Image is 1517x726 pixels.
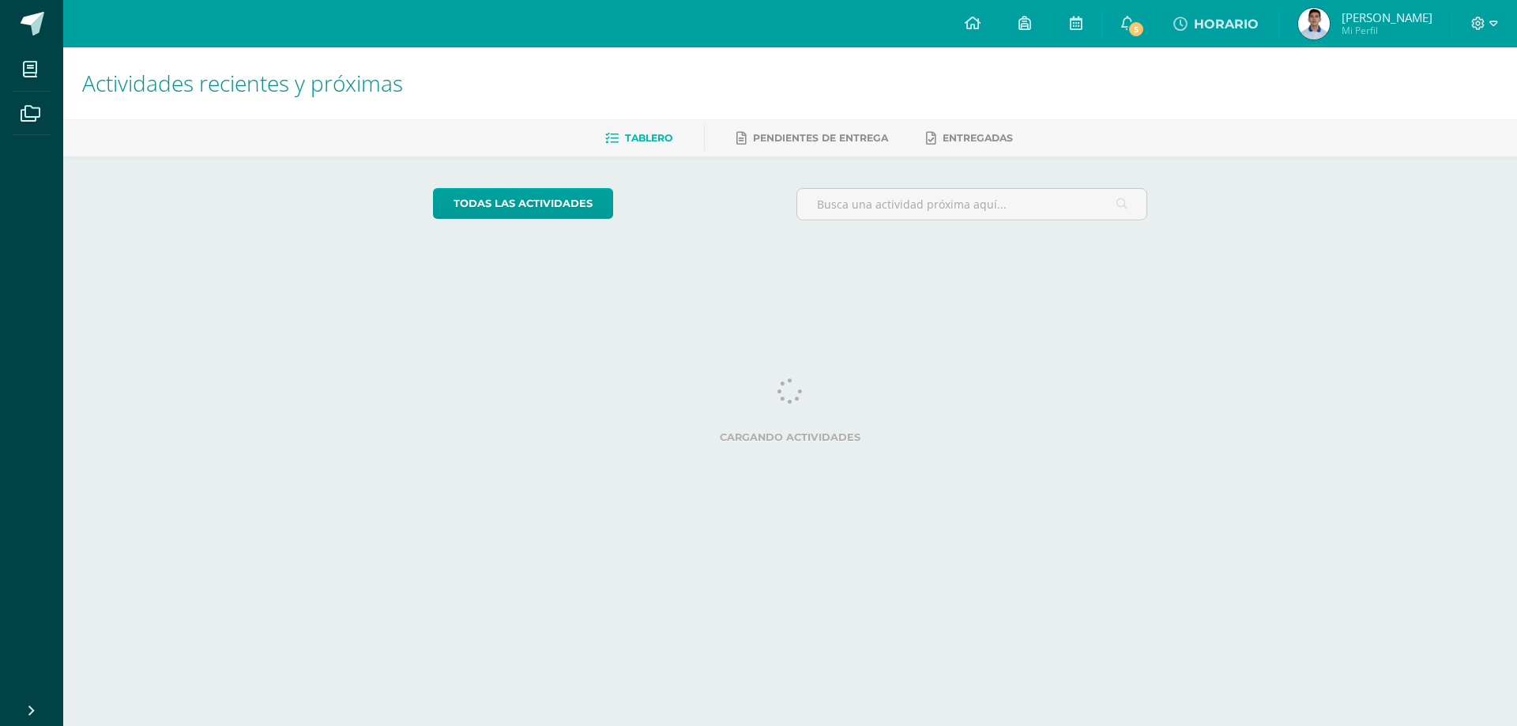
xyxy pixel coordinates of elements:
img: 509276238ce5a659ee8758cc0c2c63e6.png [1298,8,1330,39]
a: todas las Actividades [433,188,613,219]
span: [PERSON_NAME] [1342,9,1432,25]
a: Pendientes de entrega [736,126,888,151]
span: Mi Perfil [1342,24,1432,37]
a: Entregadas [926,126,1013,151]
span: Pendientes de entrega [753,132,888,144]
span: Actividades recientes y próximas [82,68,403,98]
span: HORARIO [1194,17,1259,32]
span: Tablero [625,132,672,144]
a: Tablero [605,126,672,151]
span: 5 [1127,21,1145,38]
input: Busca una actividad próxima aquí... [797,189,1147,220]
span: Entregadas [943,132,1013,144]
label: Cargando actividades [433,431,1148,443]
